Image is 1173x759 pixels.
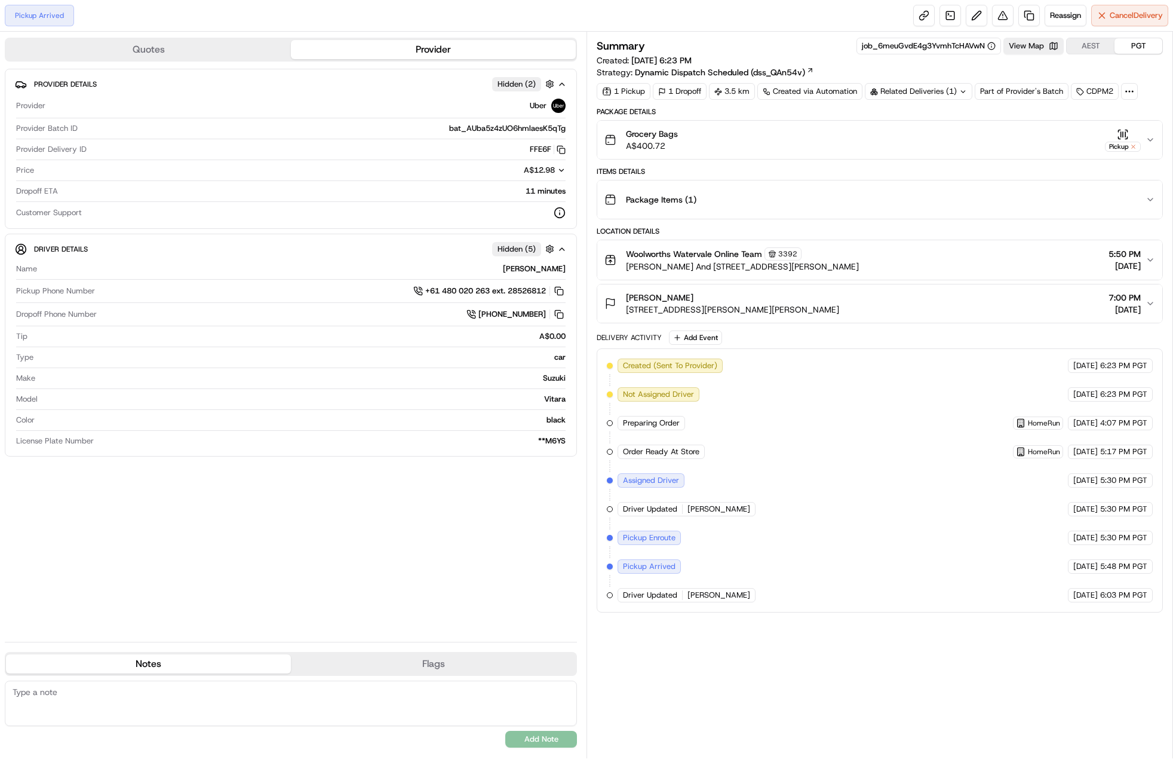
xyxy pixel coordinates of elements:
[1100,590,1147,601] span: 6:03 PM PGT
[291,40,576,59] button: Provider
[449,123,566,134] span: bat_AUba5z4zUO6hmlaesK5qTg
[63,186,566,197] div: 11 minutes
[1073,418,1098,429] span: [DATE]
[669,330,722,345] button: Add Event
[1028,447,1060,457] span: HomeRun
[626,140,678,152] span: A$400.72
[16,123,78,134] span: Provider Batch ID
[16,165,34,176] span: Price
[1105,128,1141,152] button: Pickup
[597,107,1163,117] div: Package Details
[16,352,33,363] span: Type
[6,40,291,59] button: Quotes
[623,504,677,515] span: Driver Updated
[413,284,566,298] a: +61 480 020 263 ext. 28526812
[466,308,566,321] a: [PHONE_NUMBER]
[530,144,566,155] button: FFE6F
[1100,561,1147,572] span: 5:48 PM PGT
[1108,248,1141,260] span: 5:50 PM
[597,167,1163,176] div: Items Details
[39,415,566,426] div: black
[623,475,679,486] span: Assigned Driver
[16,144,87,155] span: Provider Delivery ID
[530,100,546,111] span: Uber
[626,128,678,140] span: Grocery Bags
[6,654,291,674] button: Notes
[1091,5,1168,26] button: CancelDelivery
[16,415,35,426] span: Color
[626,292,693,304] span: [PERSON_NAME]
[1050,10,1081,21] span: Reassign
[34,79,97,89] span: Provider Details
[15,239,567,259] button: Driver DetailsHidden (5)
[498,244,536,255] span: Hidden ( 5 )
[626,194,696,206] span: Package Items ( 1 )
[1003,38,1064,54] button: View Map
[1073,590,1098,601] span: [DATE]
[1100,389,1147,400] span: 6:23 PM PGT
[1100,360,1147,371] span: 6:23 PM PGT
[1108,260,1141,272] span: [DATE]
[709,83,755,100] div: 3.5 km
[32,331,566,342] div: A$0.00
[623,590,677,601] span: Driver Updated
[551,99,566,113] img: uber-new-logo.jpeg
[597,240,1162,280] button: Woolworths Watervale Online Team3392[PERSON_NAME] And [STREET_ADDRESS][PERSON_NAME]5:50 PM[DATE]
[597,66,814,78] div: Strategy:
[1071,83,1119,100] div: CDPM2
[16,309,97,320] span: Dropoff Phone Number
[42,264,566,274] div: [PERSON_NAME]
[16,186,58,197] span: Dropoff ETA
[1100,475,1147,486] span: 5:30 PM PGT
[1073,475,1098,486] span: [DATE]
[16,331,27,342] span: Tip
[1073,561,1098,572] span: [DATE]
[460,165,566,176] button: A$12.98
[40,373,566,384] div: Suzuki
[1100,418,1147,429] span: 4:07 PM PGT
[16,373,35,384] span: Make
[1100,446,1147,457] span: 5:17 PM PGT
[16,436,94,446] span: License Plate Number
[597,41,645,51] h3: Summary
[498,79,536,90] span: Hidden ( 2 )
[1073,446,1098,457] span: [DATE]
[623,360,717,371] span: Created (Sent To Provider)
[778,249,797,259] span: 3392
[34,244,88,254] span: Driver Details
[635,66,814,78] a: Dynamic Dispatch Scheduled (dss_QAn54v)
[626,304,839,316] span: [STREET_ADDRESS][PERSON_NAME][PERSON_NAME]
[623,418,680,429] span: Preparing Order
[626,248,762,260] span: Woolworths Watervale Online Team
[1073,360,1098,371] span: [DATE]
[597,121,1162,159] button: Grocery BagsA$400.72Pickup
[635,66,805,78] span: Dynamic Dispatch Scheduled (dss_QAn54v)
[597,227,1163,236] div: Location Details
[1108,304,1141,316] span: [DATE]
[862,41,996,51] button: job_6meuGvdE4g3YvmhTcHAVwN
[1108,292,1141,304] span: 7:00 PM
[597,284,1162,323] button: [PERSON_NAME][STREET_ADDRESS][PERSON_NAME][PERSON_NAME]7:00 PM[DATE]
[597,180,1162,219] button: Package Items (1)
[623,561,675,572] span: Pickup Arrived
[623,532,675,543] span: Pickup Enroute
[16,100,45,111] span: Provider
[1073,504,1098,515] span: [DATE]
[425,286,546,296] span: +61 480 020 263 ext. 28526812
[1067,38,1114,54] button: AEST
[597,54,692,66] span: Created:
[1028,418,1060,428] span: HomeRun
[757,83,862,100] a: Created via Automation
[1114,38,1162,54] button: PGT
[16,394,38,405] span: Model
[478,309,546,320] span: [PHONE_NUMBER]
[623,389,694,400] span: Not Assigned Driver
[291,654,576,674] button: Flags
[42,394,566,405] div: Vitara
[524,165,555,175] span: A$12.98
[626,261,859,273] span: [PERSON_NAME] And [STREET_ADDRESS][PERSON_NAME]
